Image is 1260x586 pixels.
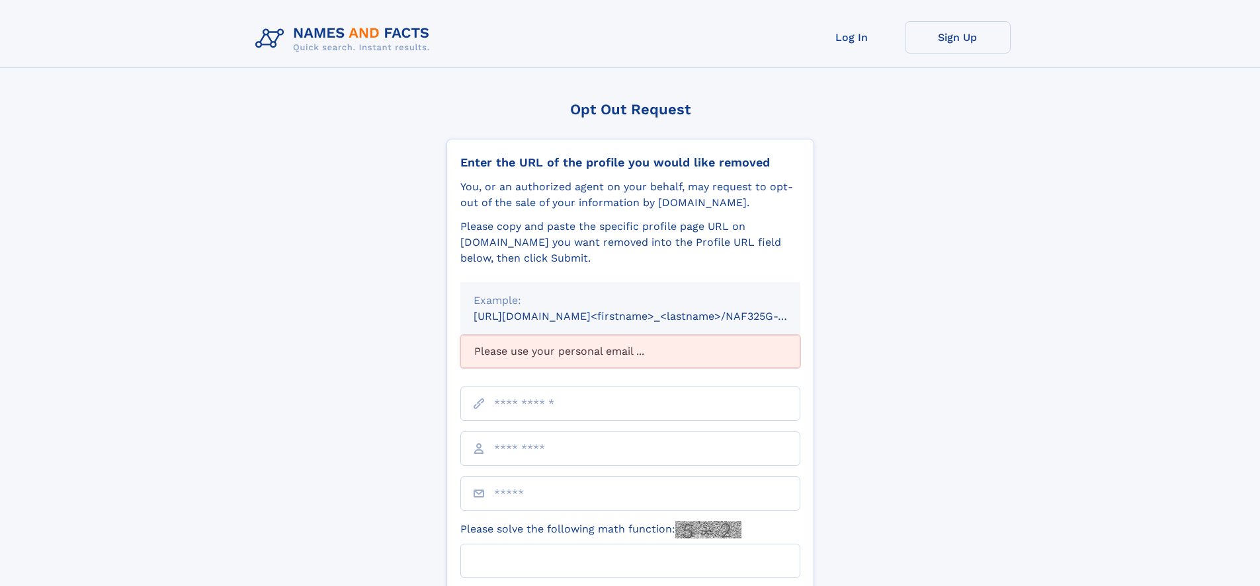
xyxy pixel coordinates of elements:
a: Sign Up [905,21,1011,54]
div: Enter the URL of the profile you would like removed [460,155,800,170]
div: Opt Out Request [446,101,814,118]
img: Logo Names and Facts [250,21,441,57]
small: [URL][DOMAIN_NAME]<firstname>_<lastname>/NAF325G-xxxxxxxx [474,310,825,322]
div: You, or an authorized agent on your behalf, may request to opt-out of the sale of your informatio... [460,179,800,211]
label: Please solve the following math function: [460,521,741,538]
a: Log In [799,21,905,54]
div: Please use your personal email ... [460,335,800,368]
div: Example: [474,293,787,309]
div: Please copy and paste the specific profile page URL on [DOMAIN_NAME] you want removed into the Pr... [460,219,800,266]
